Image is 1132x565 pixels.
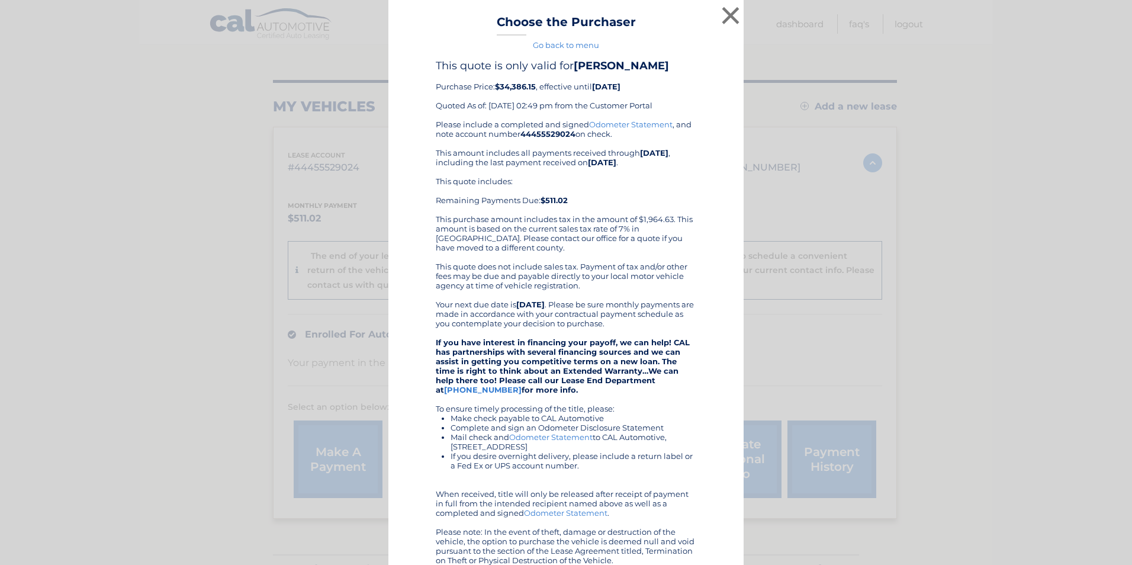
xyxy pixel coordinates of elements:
[524,508,607,518] a: Odometer Statement
[640,148,668,158] b: [DATE]
[520,129,575,139] b: 44455529024
[436,59,696,72] h4: This quote is only valid for
[533,40,599,50] a: Go back to menu
[444,385,522,394] a: [PHONE_NUMBER]
[451,423,696,432] li: Complete and sign an Odometer Disclosure Statement
[592,82,620,91] b: [DATE]
[509,432,593,442] a: Odometer Statement
[719,4,742,27] button: ×
[451,432,696,451] li: Mail check and to CAL Automotive, [STREET_ADDRESS]
[497,15,636,36] h3: Choose the Purchaser
[436,59,696,120] div: Purchase Price: , effective until Quoted As of: [DATE] 02:49 pm from the Customer Portal
[436,338,690,394] strong: If you have interest in financing your payoff, we can help! CAL has partnerships with several fin...
[436,120,696,565] div: Please include a completed and signed , and note account number on check. This amount includes al...
[588,158,616,167] b: [DATE]
[451,451,696,470] li: If you desire overnight delivery, please include a return label or a Fed Ex or UPS account number.
[451,413,696,423] li: Make check payable to CAL Automotive
[516,300,545,309] b: [DATE]
[589,120,673,129] a: Odometer Statement
[495,82,536,91] b: $34,386.15
[574,59,669,72] b: [PERSON_NAME]
[541,195,568,205] b: $511.02
[436,176,696,252] div: This quote includes: Remaining Payments Due: This purchase amount includes tax in the amount of $...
